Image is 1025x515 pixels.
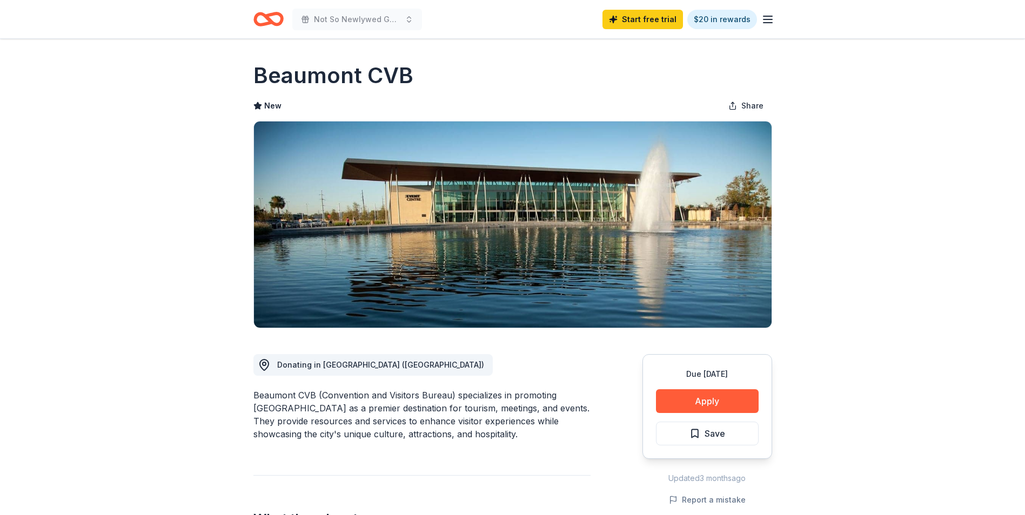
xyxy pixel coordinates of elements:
[602,10,683,29] a: Start free trial
[292,9,422,30] button: Not So Newlywed Game
[656,422,759,445] button: Save
[264,99,282,112] span: New
[656,389,759,413] button: Apply
[253,6,284,32] a: Home
[253,60,413,91] h1: Beaumont CVB
[253,389,591,441] div: Beaumont CVB (Convention and Visitors Bureau) specializes in promoting [GEOGRAPHIC_DATA] as a pre...
[687,10,757,29] a: $20 in rewards
[705,426,725,441] span: Save
[669,493,746,506] button: Report a mistake
[254,121,772,328] img: Image for Beaumont CVB
[656,368,759,381] div: Due [DATE]
[741,99,763,112] span: Share
[642,472,772,485] div: Updated 3 months ago
[720,95,772,117] button: Share
[314,13,400,26] span: Not So Newlywed Game
[277,360,484,369] span: Donating in [GEOGRAPHIC_DATA] ([GEOGRAPHIC_DATA])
